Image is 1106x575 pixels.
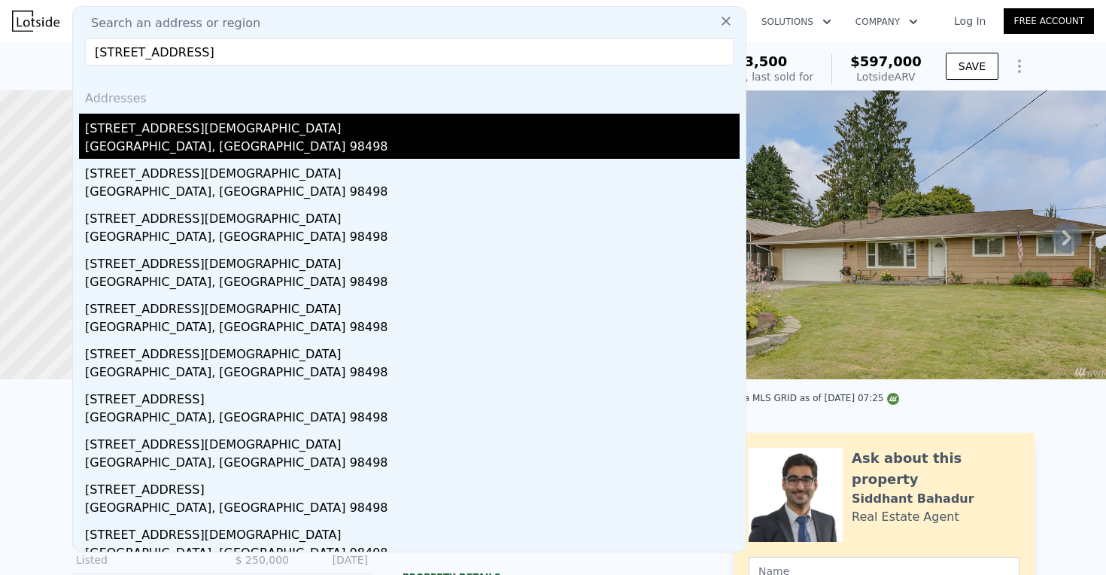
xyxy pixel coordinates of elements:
[71,54,405,75] div: [STREET_ADDRESS] , [PERSON_NAME] , WA 98208
[79,78,740,114] div: Addresses
[71,439,372,454] div: LISTING & SALE HISTORY
[85,318,740,339] div: [GEOGRAPHIC_DATA], [GEOGRAPHIC_DATA] 98498
[85,475,740,499] div: [STREET_ADDRESS]
[936,14,1004,29] a: Log In
[85,520,740,544] div: [STREET_ADDRESS][DEMOGRAPHIC_DATA]
[85,339,740,364] div: [STREET_ADDRESS][DEMOGRAPHIC_DATA]
[85,114,740,138] div: [STREET_ADDRESS][DEMOGRAPHIC_DATA]
[235,554,289,566] span: $ 250,000
[76,552,210,567] div: Listed
[12,11,59,32] img: Lotside
[1004,51,1035,81] button: Show Options
[690,69,813,84] div: Off Market, last sold for
[85,409,740,430] div: [GEOGRAPHIC_DATA], [GEOGRAPHIC_DATA] 98498
[85,430,740,454] div: [STREET_ADDRESS][DEMOGRAPHIC_DATA]
[85,228,740,249] div: [GEOGRAPHIC_DATA], [GEOGRAPHIC_DATA] 98498
[85,294,740,318] div: [STREET_ADDRESS][DEMOGRAPHIC_DATA]
[85,183,740,204] div: [GEOGRAPHIC_DATA], [GEOGRAPHIC_DATA] 98498
[85,159,740,183] div: [STREET_ADDRESS][DEMOGRAPHIC_DATA]
[85,544,740,565] div: [GEOGRAPHIC_DATA], [GEOGRAPHIC_DATA] 98498
[85,364,740,385] div: [GEOGRAPHIC_DATA], [GEOGRAPHIC_DATA] 98498
[85,499,740,520] div: [GEOGRAPHIC_DATA], [GEOGRAPHIC_DATA] 98498
[852,448,1019,490] div: Ask about this property
[850,69,922,84] div: Lotside ARV
[85,273,740,294] div: [GEOGRAPHIC_DATA], [GEOGRAPHIC_DATA] 98498
[1004,8,1094,34] a: Free Account
[85,249,740,273] div: [STREET_ADDRESS][DEMOGRAPHIC_DATA]
[749,8,843,35] button: Solutions
[850,53,922,69] span: $597,000
[85,38,734,65] input: Enter an address, city, region, neighborhood or zip code
[852,508,959,526] div: Real Estate Agent
[79,14,260,32] span: Search an address or region
[301,552,368,567] div: [DATE]
[85,454,740,475] div: [GEOGRAPHIC_DATA], [GEOGRAPHIC_DATA] 98498
[887,393,899,405] img: NWMLS Logo
[85,138,740,159] div: [GEOGRAPHIC_DATA], [GEOGRAPHIC_DATA] 98498
[85,204,740,228] div: [STREET_ADDRESS][DEMOGRAPHIC_DATA]
[843,8,930,35] button: Company
[946,53,998,80] button: SAVE
[716,53,788,69] span: $383,500
[852,490,974,508] div: Siddhant Bahadur
[85,385,740,409] div: [STREET_ADDRESS]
